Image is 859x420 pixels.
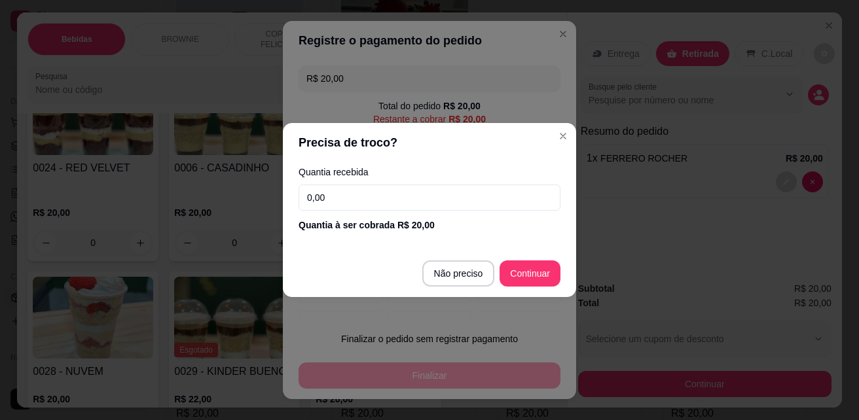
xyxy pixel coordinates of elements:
button: Close [553,126,574,147]
div: Quantia à ser cobrada R$ 20,00 [299,219,560,232]
button: Não preciso [422,260,495,287]
header: Precisa de troco? [283,123,576,162]
label: Quantia recebida [299,167,560,177]
button: Continuar [500,260,560,287]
